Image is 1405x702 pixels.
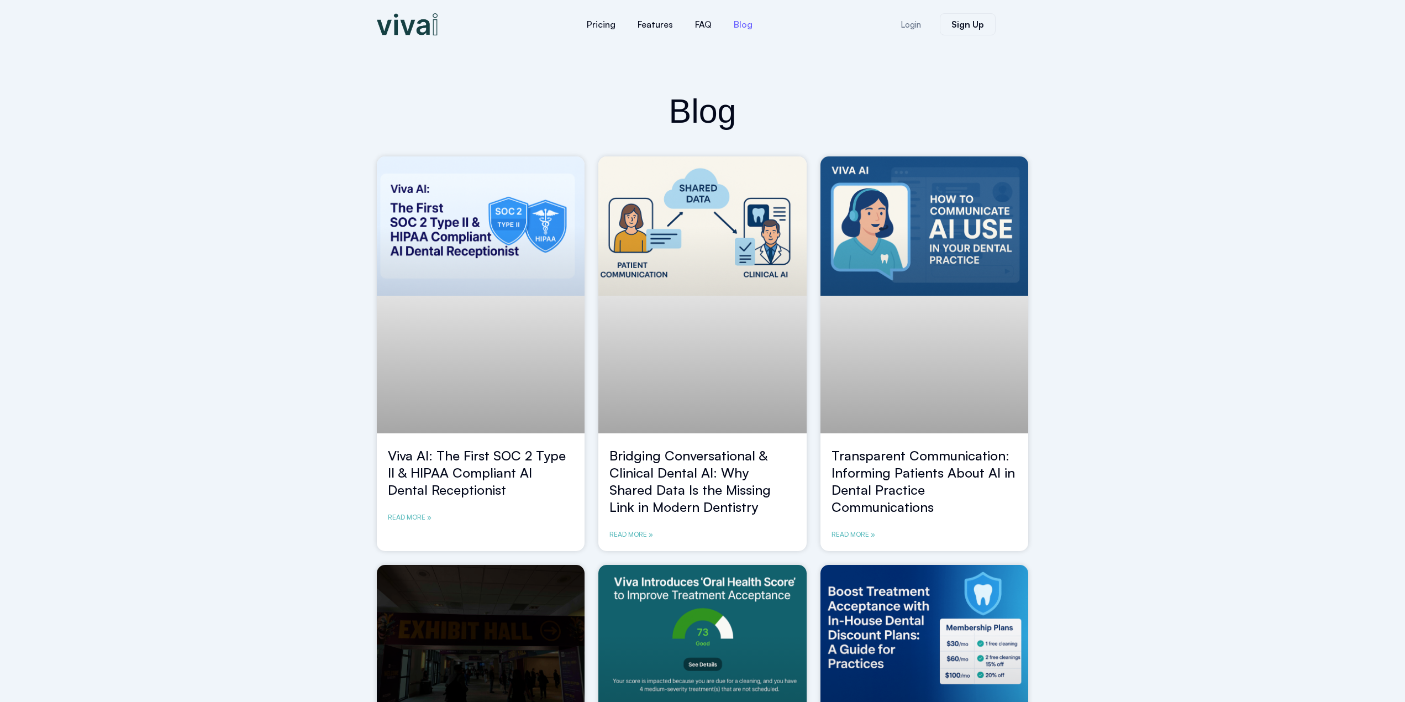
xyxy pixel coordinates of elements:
a: Read more about Viva AI: The First SOC 2 Type II & HIPAA Compliant AI Dental Receptionist [388,512,432,523]
a: Features [627,11,684,38]
a: Pricing [576,11,627,38]
a: Sign Up [940,13,996,35]
nav: Menu [509,11,830,38]
a: viva ai dental receptionist soc2 and hipaa compliance [377,156,585,433]
a: Viva AI: The First SOC 2 Type II & HIPAA Compliant AI Dental Receptionist [388,447,566,498]
a: FAQ [684,11,723,38]
a: Read more about Bridging Conversational & Clinical Dental AI: Why Shared Data Is the Missing Link... [609,529,653,540]
span: Sign Up [951,20,984,29]
a: Login [887,14,934,35]
h2: Blog [377,90,1029,133]
a: Blog [723,11,764,38]
span: Login [901,20,921,29]
a: Transparent Communication: Informing Patients About AI in Dental Practice Communications [832,447,1015,516]
a: Bridging Conversational & Clinical Dental AI: Why Shared Data Is the Missing Link in Modern Denti... [609,447,771,516]
a: Read more about Transparent Communication: Informing Patients About AI in Dental Practice Communi... [832,529,875,540]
